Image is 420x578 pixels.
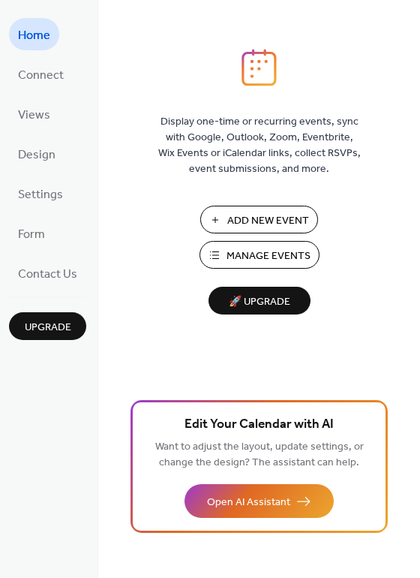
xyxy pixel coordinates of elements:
[9,257,86,289] a: Contact Us
[158,114,361,177] span: Display one-time or recurring events, sync with Google, Outlook, Zoom, Eventbrite, Wix Events or ...
[200,206,318,233] button: Add New Event
[18,263,77,286] span: Contact Us
[9,98,59,130] a: Views
[9,18,59,50] a: Home
[18,143,55,167] span: Design
[25,320,71,336] span: Upgrade
[199,241,319,269] button: Manage Events
[241,49,276,86] img: logo_icon.svg
[18,104,50,127] span: Views
[9,217,54,249] a: Form
[9,58,73,90] a: Connect
[184,484,334,518] button: Open AI Assistant
[155,437,364,473] span: Want to adjust the layout, update settings, or change the design? The assistant can help.
[208,287,310,315] button: 🚀 Upgrade
[227,213,309,229] span: Add New Event
[9,177,72,209] a: Settings
[18,223,45,246] span: Form
[226,248,310,264] span: Manage Events
[18,183,63,206] span: Settings
[18,24,50,47] span: Home
[18,64,64,87] span: Connect
[207,495,290,510] span: Open AI Assistant
[9,312,86,340] button: Upgrade
[9,137,64,170] a: Design
[217,292,301,312] span: 🚀 Upgrade
[184,414,334,435] span: Edit Your Calendar with AI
